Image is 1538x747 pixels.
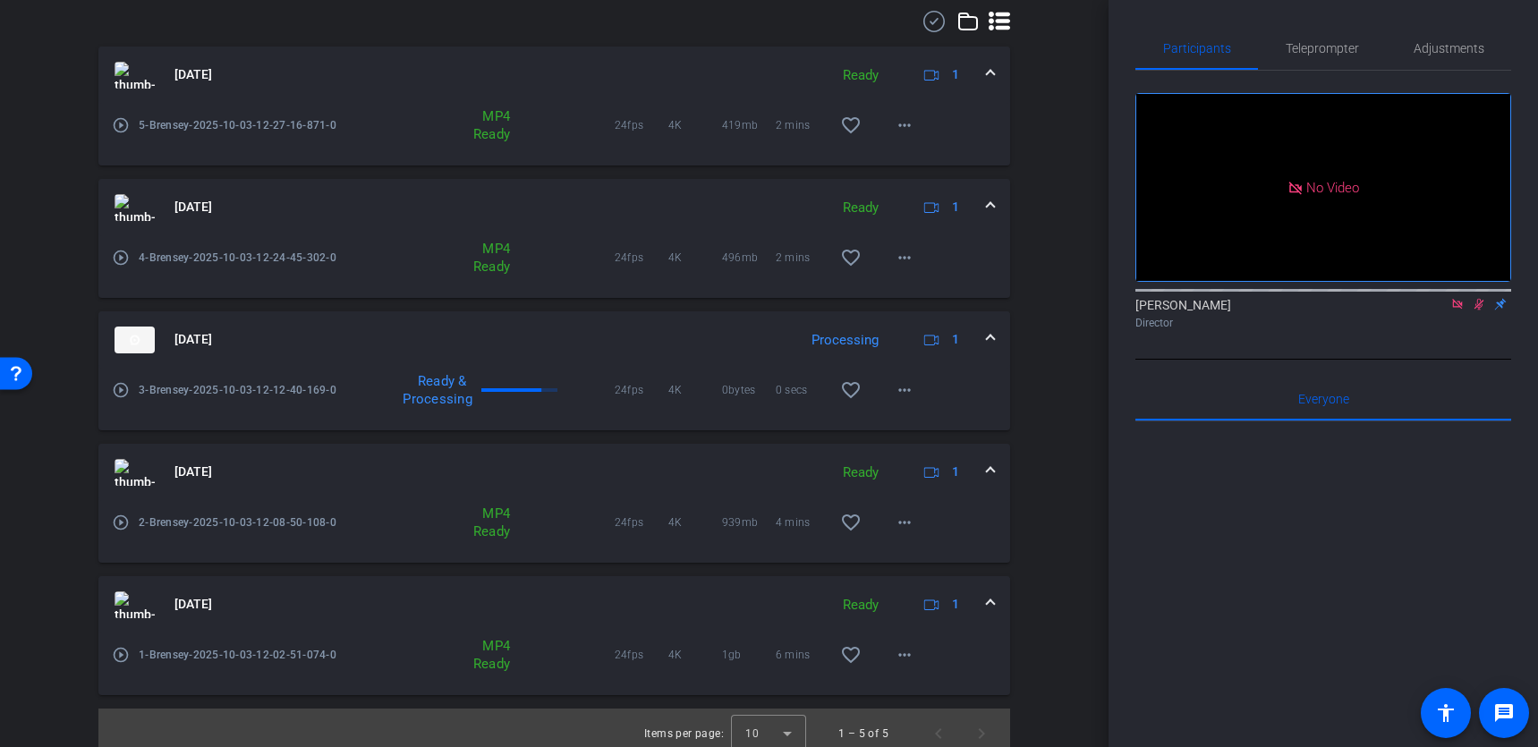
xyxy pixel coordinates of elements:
span: No Video [1306,179,1359,195]
span: [DATE] [174,330,212,349]
span: 4K [668,646,722,664]
mat-expansion-panel-header: thumb-nail[DATE]Processing1 [98,311,1010,369]
div: [PERSON_NAME] [1135,296,1511,331]
span: Everyone [1298,393,1349,405]
span: 496mb [722,249,776,267]
span: 4K [668,249,722,267]
span: 24fps [615,249,668,267]
img: thumb-nail [115,62,155,89]
div: thumb-nail[DATE]Ready1 [98,236,1010,298]
div: Ready [834,463,888,483]
span: 1 [952,463,959,481]
span: 4K [668,514,722,531]
span: 1gb [722,646,776,664]
span: 4K [668,116,722,134]
img: thumb-nail [115,591,155,618]
span: 4 mins [776,514,829,531]
mat-icon: accessibility [1435,702,1457,724]
span: [DATE] [174,65,212,84]
img: thumb-nail [115,327,155,353]
mat-icon: play_circle_outline [112,646,130,664]
mat-expansion-panel-header: thumb-nail[DATE]Ready1 [98,179,1010,236]
mat-icon: favorite_border [840,644,862,666]
mat-icon: play_circle_outline [112,249,130,267]
span: 4K [668,381,722,399]
mat-icon: favorite_border [840,115,862,136]
mat-icon: more_horiz [894,644,915,666]
mat-icon: play_circle_outline [112,381,130,399]
div: thumb-nail[DATE]Ready1 [98,104,1010,166]
div: thumb-nail[DATE]Ready1 [98,501,1010,563]
div: thumb-nail[DATE]Processing1 [98,369,1010,430]
span: 2 mins [776,116,829,134]
mat-icon: message [1493,702,1515,724]
div: Ready [834,65,888,86]
div: Processing [803,330,888,351]
span: 1 [952,65,959,84]
mat-icon: favorite_border [840,247,862,268]
span: [DATE] [174,463,212,481]
div: 1 – 5 of 5 [838,725,888,743]
mat-icon: more_horiz [894,247,915,268]
mat-icon: more_horiz [894,115,915,136]
mat-icon: play_circle_outline [112,514,130,531]
img: thumb-nail [115,194,155,221]
mat-icon: favorite_border [840,379,862,401]
span: 24fps [615,381,668,399]
span: Adjustments [1414,42,1484,55]
span: 1 [952,330,959,349]
div: Items per page: [644,725,724,743]
span: 5-Brensey-2025-10-03-12-27-16-871-0 [139,116,342,134]
mat-expansion-panel-header: thumb-nail[DATE]Ready1 [98,444,1010,501]
span: 24fps [615,646,668,664]
span: 6 mins [776,646,829,664]
span: 4-Brensey-2025-10-03-12-24-45-302-0 [139,249,342,267]
span: 1 [952,198,959,216]
div: Director [1135,315,1511,331]
span: Participants [1163,42,1231,55]
div: MP4 Ready [438,107,519,143]
span: 939mb [722,514,776,531]
span: 3-Brensey-2025-10-03-12-12-40-169-0 [139,381,342,399]
span: 1-Brensey-2025-10-03-12-02-51-074-0 [139,646,342,664]
div: Ready [834,595,888,615]
span: [DATE] [174,595,212,614]
div: Ready [834,198,888,218]
div: MP4 Ready [438,637,519,673]
mat-icon: more_horiz [894,379,915,401]
span: Teleprompter [1286,42,1359,55]
span: 0bytes [722,381,776,399]
span: 0 secs [776,381,829,399]
mat-expansion-panel-header: thumb-nail[DATE]Ready1 [98,576,1010,633]
span: 2 mins [776,249,829,267]
span: 24fps [615,514,668,531]
mat-icon: favorite_border [840,512,862,533]
div: MP4 Ready [438,240,519,276]
div: MP4 Ready [438,505,519,540]
mat-icon: more_horiz [894,512,915,533]
span: 1 [952,595,959,614]
span: 2-Brensey-2025-10-03-12-08-50-108-0 [139,514,342,531]
img: thumb-nail [115,459,155,486]
mat-expansion-panel-header: thumb-nail[DATE]Ready1 [98,47,1010,104]
div: thumb-nail[DATE]Ready1 [98,633,1010,695]
div: Ready & Processing [394,372,475,408]
mat-icon: play_circle_outline [112,116,130,134]
span: 419mb [722,116,776,134]
span: [DATE] [174,198,212,216]
span: 24fps [615,116,668,134]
